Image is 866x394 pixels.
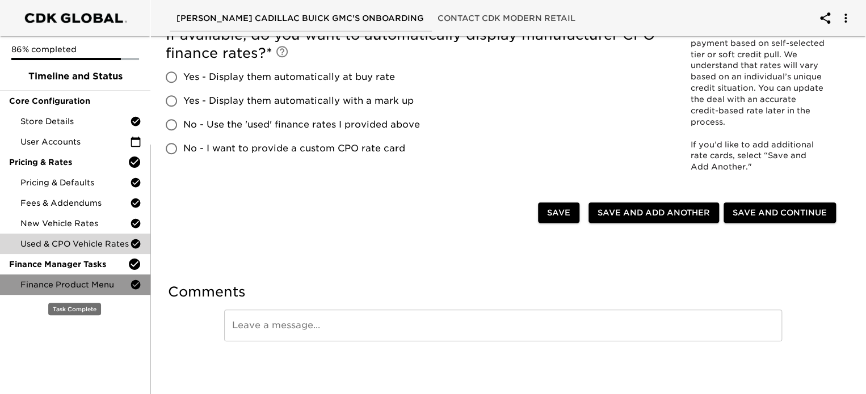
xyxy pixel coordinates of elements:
[598,206,710,220] span: Save and Add Another
[20,238,130,249] span: Used & CPO Vehicle Rates
[20,136,130,147] span: User Accounts
[20,279,130,290] span: Finance Product Menu
[9,95,141,107] span: Core Configuration
[733,206,827,220] span: Save and Continue
[547,206,570,220] span: Save
[812,5,839,32] button: account of current user
[11,44,139,55] p: 86% completed
[183,142,405,155] span: No - I want to provide a custom CPO rate card
[176,11,424,26] span: [PERSON_NAME] Cadillac Buick GMC's Onboarding
[9,156,128,168] span: Pricing & Rates
[9,259,128,270] span: Finance Manager Tasks
[20,197,130,209] span: Fees & Addendums
[183,70,395,84] span: Yes - Display them automatically at buy rate
[538,202,579,223] button: Save
[438,11,575,26] span: Contact CDK Modern Retail
[691,16,827,126] span: These rates are used to provide the customer with an estimated payment based on self-selected tie...
[20,218,130,229] span: New Vehicle Rates
[691,139,816,171] span: If you’d like to add additional rate cards, select “Save and Add Another."
[166,26,662,62] h5: If available, do you want to automatically display manufacturer CPO finance rates?
[20,177,130,188] span: Pricing & Defaults
[832,5,859,32] button: account of current user
[20,116,130,127] span: Store Details
[183,94,414,108] span: Yes - Display them automatically with a mark up
[168,283,838,301] h5: Comments
[9,70,141,83] span: Timeline and Status
[588,202,719,223] button: Save and Add Another
[183,118,420,132] span: No - Use the 'used' finance rates I provided above
[724,202,836,223] button: Save and Continue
